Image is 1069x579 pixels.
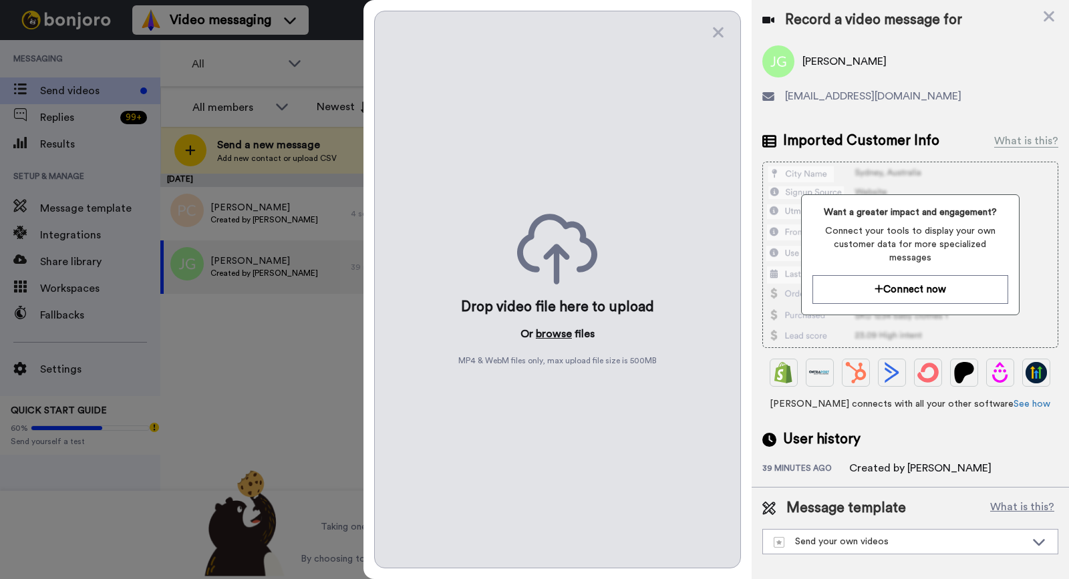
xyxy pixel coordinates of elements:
[917,362,939,383] img: ConvertKit
[774,537,784,548] img: demo-template.svg
[783,131,939,151] span: Imported Customer Info
[1014,399,1050,409] a: See how
[953,362,975,383] img: Patreon
[812,206,1008,219] span: Want a greater impact and engagement?
[773,362,794,383] img: Shopify
[458,355,657,366] span: MP4 & WebM files only, max upload file size is 500 MB
[809,362,830,383] img: Ontraport
[986,498,1058,518] button: What is this?
[520,326,595,342] p: Or files
[785,88,961,104] span: [EMAIL_ADDRESS][DOMAIN_NAME]
[849,460,991,476] div: Created by [PERSON_NAME]
[774,535,1026,548] div: Send your own videos
[786,498,906,518] span: Message template
[762,463,849,476] div: 39 minutes ago
[536,326,572,342] button: browse
[762,397,1058,411] span: [PERSON_NAME] connects with all your other software
[989,362,1011,383] img: Drip
[461,298,654,317] div: Drop video file here to upload
[783,429,861,449] span: User history
[994,133,1058,149] div: What is this?
[845,362,867,383] img: Hubspot
[812,224,1008,264] span: Connect your tools to display your own customer data for more specialized messages
[812,275,1008,304] button: Connect now
[881,362,903,383] img: ActiveCampaign
[1026,362,1047,383] img: GoHighLevel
